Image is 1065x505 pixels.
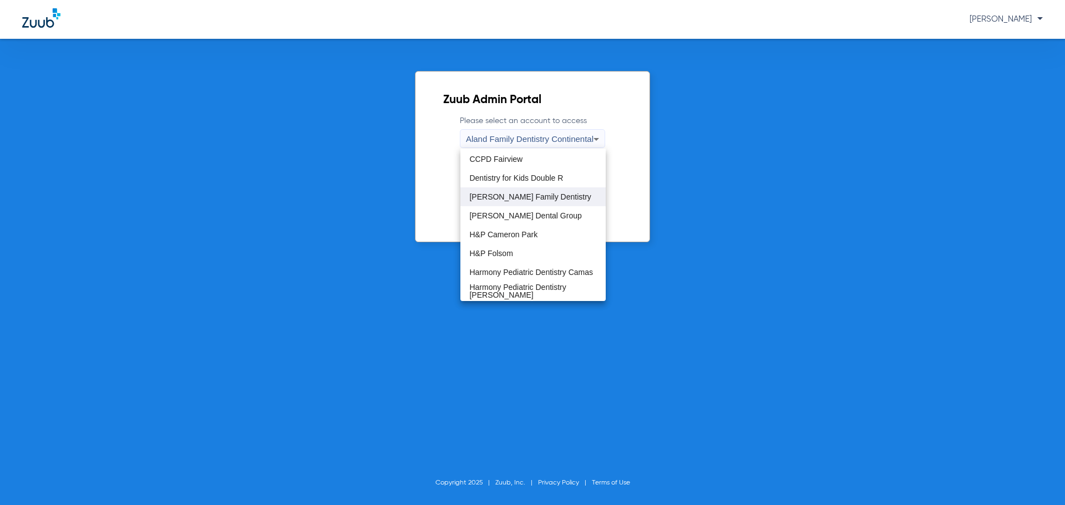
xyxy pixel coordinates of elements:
span: H&P Folsom [469,249,513,257]
span: [PERSON_NAME] Dental Group [469,212,581,220]
span: CCPD Fairview [469,155,523,163]
span: Harmony Pediatric Dentistry Camas [469,268,593,276]
span: H&P Cameron Park [469,231,537,238]
span: Dentistry for Kids Double R [469,174,563,182]
span: [PERSON_NAME] Family Dentistry [469,193,591,201]
span: Harmony Pediatric Dentistry [PERSON_NAME] [469,283,596,299]
iframe: Chat Widget [1010,452,1065,505]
